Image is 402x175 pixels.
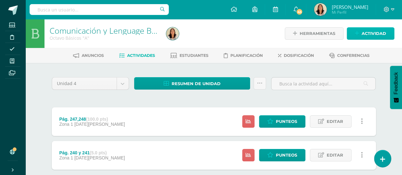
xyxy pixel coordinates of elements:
[86,117,108,122] strong: (100.0 pts)
[284,53,314,58] span: Dosificación
[347,27,394,40] a: Actividad
[170,50,208,61] a: Estudiantes
[127,53,155,58] span: Actividades
[59,150,125,155] div: Pág. 240 y 241
[74,122,125,127] span: [DATE][PERSON_NAME]
[278,50,314,61] a: Dosificación
[57,77,112,90] span: Unidad 4
[59,155,73,160] span: Zona 1
[134,77,250,90] a: Resumen de unidad
[172,78,221,90] span: Resumen de unidad
[50,25,166,36] a: Comunicación y Lenguage Bas II
[180,53,208,58] span: Estudiantes
[82,53,104,58] span: Anuncios
[331,10,368,15] span: Mi Perfil
[74,155,125,160] span: [DATE][PERSON_NAME]
[73,50,104,61] a: Anuncios
[166,27,179,40] img: 28c7fd677c0ff8ace5ab9a34417427e6.png
[296,8,303,15] span: 45
[230,53,263,58] span: Planificación
[59,122,73,127] span: Zona 1
[259,115,305,128] a: Punteos
[30,4,169,15] input: Busca un usuario...
[329,50,370,61] a: Conferencias
[276,149,297,161] span: Punteos
[327,149,343,161] span: Editar
[331,4,368,10] span: [PERSON_NAME]
[314,3,327,16] img: 28c7fd677c0ff8ace5ab9a34417427e6.png
[276,116,297,127] span: Punteos
[271,77,375,90] input: Busca la actividad aquí...
[259,149,305,161] a: Punteos
[285,27,344,40] a: Herramientas
[50,26,159,35] h1: Comunicación y Lenguage Bas II
[119,50,155,61] a: Actividades
[393,72,399,94] span: Feedback
[224,50,263,61] a: Planificación
[362,28,386,39] span: Actividad
[300,28,335,39] span: Herramientas
[52,77,129,90] a: Unidad 4
[327,116,343,127] span: Editar
[90,150,107,155] strong: (5.0 pts)
[390,66,402,109] button: Feedback - Mostrar encuesta
[337,53,370,58] span: Conferencias
[50,35,159,41] div: Octavo Básicos 'A'
[59,117,125,122] div: Pág. 247,248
